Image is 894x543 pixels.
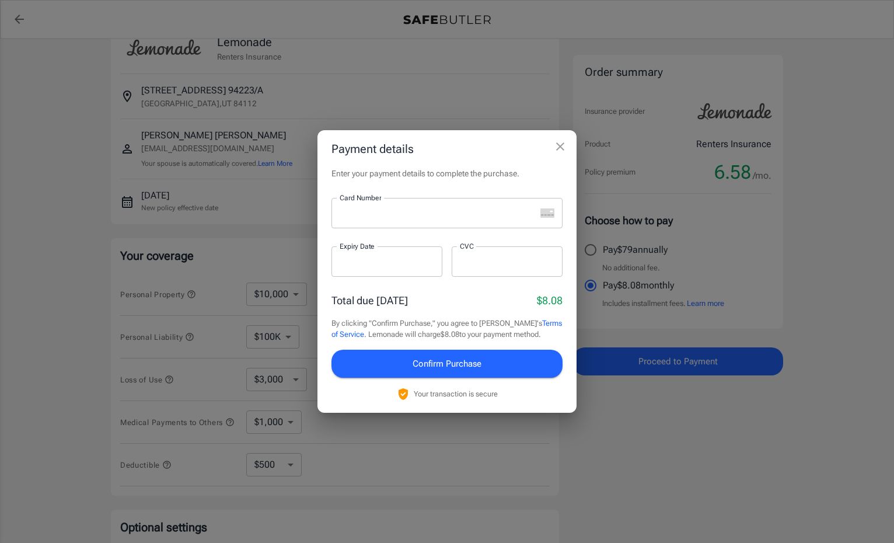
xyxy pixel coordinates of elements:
[549,135,572,158] button: close
[331,350,563,378] button: Confirm Purchase
[540,208,554,218] svg: unknown
[340,241,375,251] label: Expiry Date
[340,193,381,203] label: Card Number
[340,256,434,267] iframe: Secure expiration date input frame
[331,293,408,308] p: Total due [DATE]
[460,256,554,267] iframe: Secure CVC input frame
[414,388,498,399] p: Your transaction is secure
[331,168,563,179] p: Enter your payment details to complete the purchase.
[413,356,481,371] span: Confirm Purchase
[331,318,563,340] p: By clicking "Confirm Purchase," you agree to [PERSON_NAME]'s . Lemonade will charge $8.08 to your...
[340,207,536,218] iframe: Secure card number input frame
[317,130,577,168] h2: Payment details
[460,241,474,251] label: CVC
[537,293,563,308] p: $8.08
